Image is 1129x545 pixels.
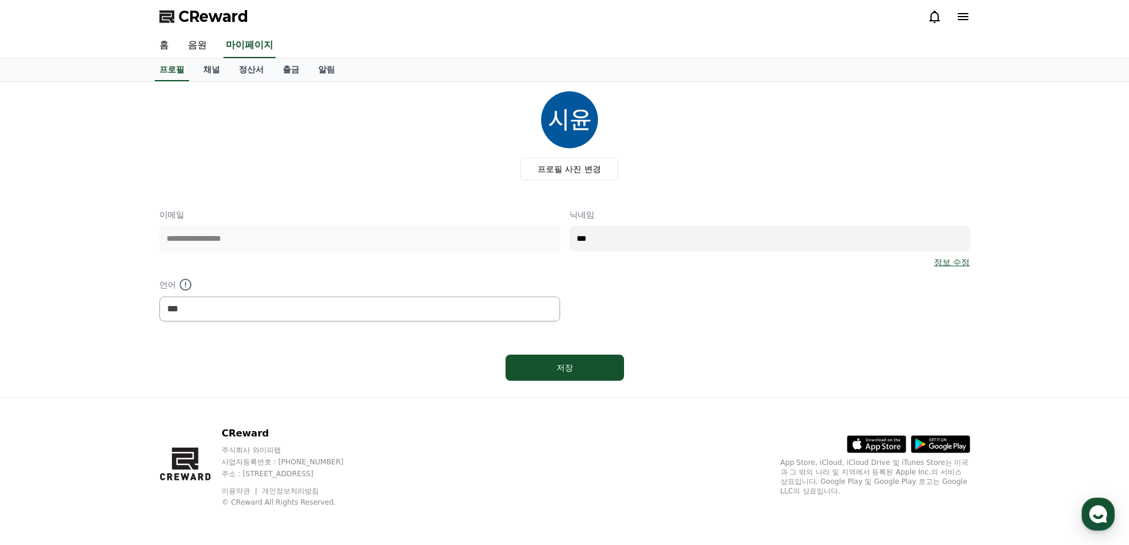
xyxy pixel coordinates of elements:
p: App Store, iCloud, iCloud Drive 및 iTunes Store는 미국과 그 밖의 나라 및 지역에서 등록된 Apple Inc.의 서비스 상표입니다. Goo... [781,458,970,496]
p: 주식회사 와이피랩 [222,445,366,455]
span: 설정 [183,394,197,403]
a: 이용약관 [222,487,259,495]
button: 저장 [506,355,624,381]
a: 프로필 [155,59,189,81]
img: profile_image [541,91,598,148]
p: 사업자등록번호 : [PHONE_NUMBER] [222,457,366,467]
p: 이메일 [159,209,560,221]
label: 프로필 사진 변경 [520,158,618,180]
a: 알림 [309,59,344,81]
a: 음원 [178,33,216,58]
span: 홈 [37,394,44,403]
a: 홈 [4,376,78,406]
a: 대화 [78,376,153,406]
a: 마이페이지 [223,33,276,58]
p: 언어 [159,278,560,292]
p: CReward [222,426,366,441]
a: 출금 [273,59,309,81]
p: 주소 : [STREET_ADDRESS] [222,469,366,479]
a: CReward [159,7,248,26]
a: 정산서 [229,59,273,81]
span: CReward [178,7,248,26]
p: 닉네임 [570,209,970,221]
a: 정보 수정 [934,256,970,268]
a: 설정 [153,376,228,406]
a: 개인정보처리방침 [262,487,319,495]
div: 저장 [529,362,600,374]
p: © CReward All Rights Reserved. [222,498,366,507]
span: 대화 [108,394,123,404]
a: 채널 [194,59,229,81]
a: 홈 [150,33,178,58]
